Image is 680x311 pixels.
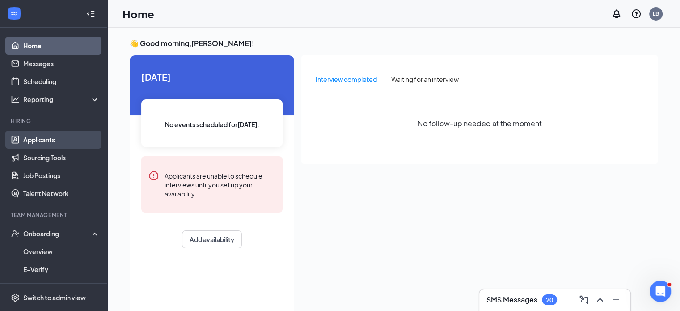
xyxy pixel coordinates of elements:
[122,6,154,21] h1: Home
[611,9,622,19] svg: Notifications
[23,184,100,202] a: Talent Network
[165,119,259,129] span: No events scheduled for [DATE] .
[23,278,100,296] a: Onboarding Documents
[11,293,20,302] svg: Settings
[593,293,607,307] button: ChevronUp
[86,9,95,18] svg: Collapse
[23,229,92,238] div: Onboarding
[611,294,621,305] svg: Minimize
[23,37,100,55] a: Home
[148,170,159,181] svg: Error
[653,10,659,17] div: LB
[130,38,658,48] h3: 👋 Good morning, [PERSON_NAME] !
[23,260,100,278] a: E-Verify
[165,170,275,198] div: Applicants are unable to schedule interviews until you set up your availability.
[10,9,19,18] svg: WorkstreamLogo
[23,293,86,302] div: Switch to admin view
[631,9,642,19] svg: QuestionInfo
[609,293,623,307] button: Minimize
[650,281,671,302] iframe: Intercom live chat
[579,294,589,305] svg: ComposeMessage
[486,295,537,305] h3: SMS Messages
[418,118,542,129] span: No follow-up needed at the moment
[23,243,100,260] a: Overview
[11,95,20,104] svg: Analysis
[577,293,591,307] button: ComposeMessage
[595,294,605,305] svg: ChevronUp
[23,149,100,166] a: Sourcing Tools
[23,72,100,90] a: Scheduling
[141,70,283,84] span: [DATE]
[11,211,98,219] div: Team Management
[23,131,100,149] a: Applicants
[316,74,377,84] div: Interview completed
[546,296,553,304] div: 20
[23,166,100,184] a: Job Postings
[11,229,20,238] svg: UserCheck
[11,117,98,125] div: Hiring
[23,95,100,104] div: Reporting
[23,55,100,72] a: Messages
[391,74,459,84] div: Waiting for an interview
[182,230,242,248] button: Add availability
